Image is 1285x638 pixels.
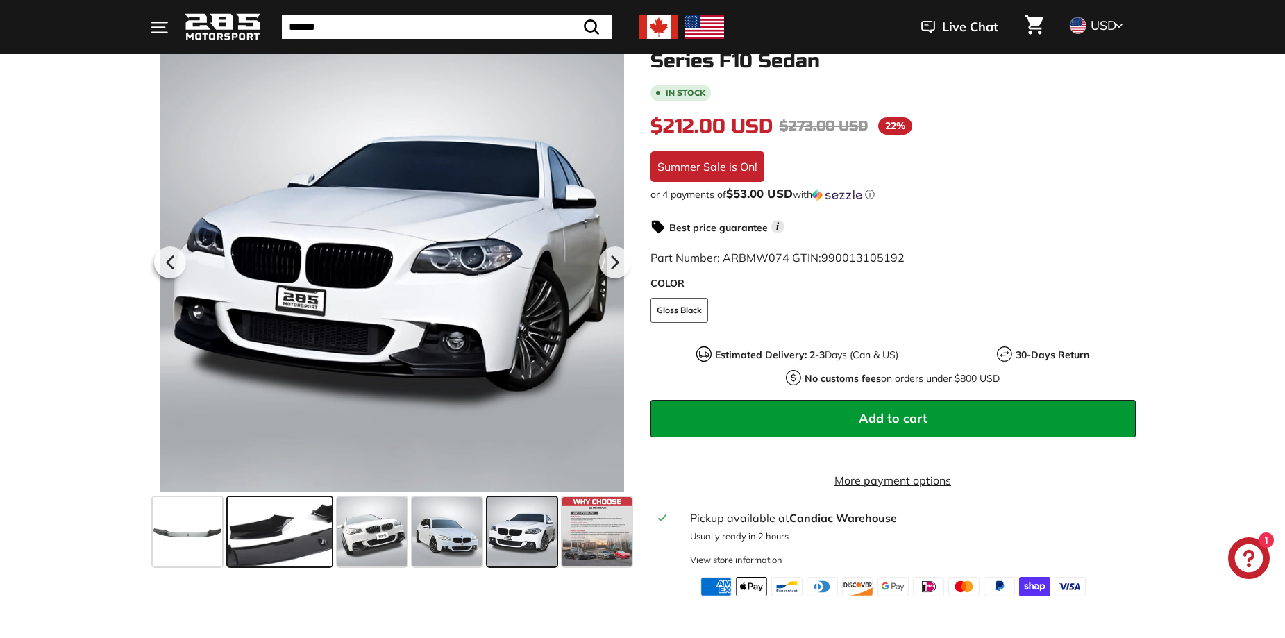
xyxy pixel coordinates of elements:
img: Logo_285_Motorsport_areodynamics_components [185,11,261,44]
p: on orders under $800 USD [805,371,1000,386]
inbox-online-store-chat: Shopify online store chat [1224,537,1274,582]
img: ideal [913,577,944,596]
span: $53.00 USD [726,186,793,201]
span: 22% [878,117,912,135]
a: More payment options [650,472,1136,489]
a: Cart [1016,3,1052,51]
img: discover [842,577,873,596]
span: Part Number: ARBMW074 GTIN: [650,251,905,265]
img: paypal [984,577,1015,596]
img: diners_club [807,577,838,596]
div: View store information [690,553,782,566]
strong: No customs fees [805,372,881,385]
label: COLOR [650,276,1136,291]
span: Live Chat [942,18,998,36]
img: master [948,577,980,596]
div: Pickup available at [690,510,1127,526]
p: Usually ready in 2 hours [690,530,1127,543]
img: american_express [700,577,732,596]
b: In stock [666,89,705,97]
input: Search [282,15,612,39]
div: or 4 payments of with [650,187,1136,201]
img: shopify_pay [1019,577,1050,596]
strong: Best price guarantee [669,221,768,234]
span: USD [1091,17,1116,33]
img: apple_pay [736,577,767,596]
h1: M Style Front Lip Splitter - [DATE]-[DATE] BMW 5 Series F10 Sedan [650,29,1136,72]
span: $212.00 USD [650,115,773,138]
img: visa [1055,577,1086,596]
img: bancontact [771,577,803,596]
button: Add to cart [650,400,1136,437]
div: Summer Sale is On! [650,151,764,182]
div: or 4 payments of$53.00 USDwithSezzle Click to learn more about Sezzle [650,187,1136,201]
strong: 30-Days Return [1016,349,1089,361]
img: google_pay [877,577,909,596]
span: $273.00 USD [780,117,868,135]
span: 990013105192 [821,251,905,265]
strong: Candiac Warehouse [789,511,897,525]
button: Live Chat [903,10,1016,44]
strong: Estimated Delivery: 2-3 [715,349,825,361]
img: Sezzle [812,189,862,201]
span: i [771,220,784,233]
span: Add to cart [859,410,927,426]
p: Days (Can & US) [715,348,898,362]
